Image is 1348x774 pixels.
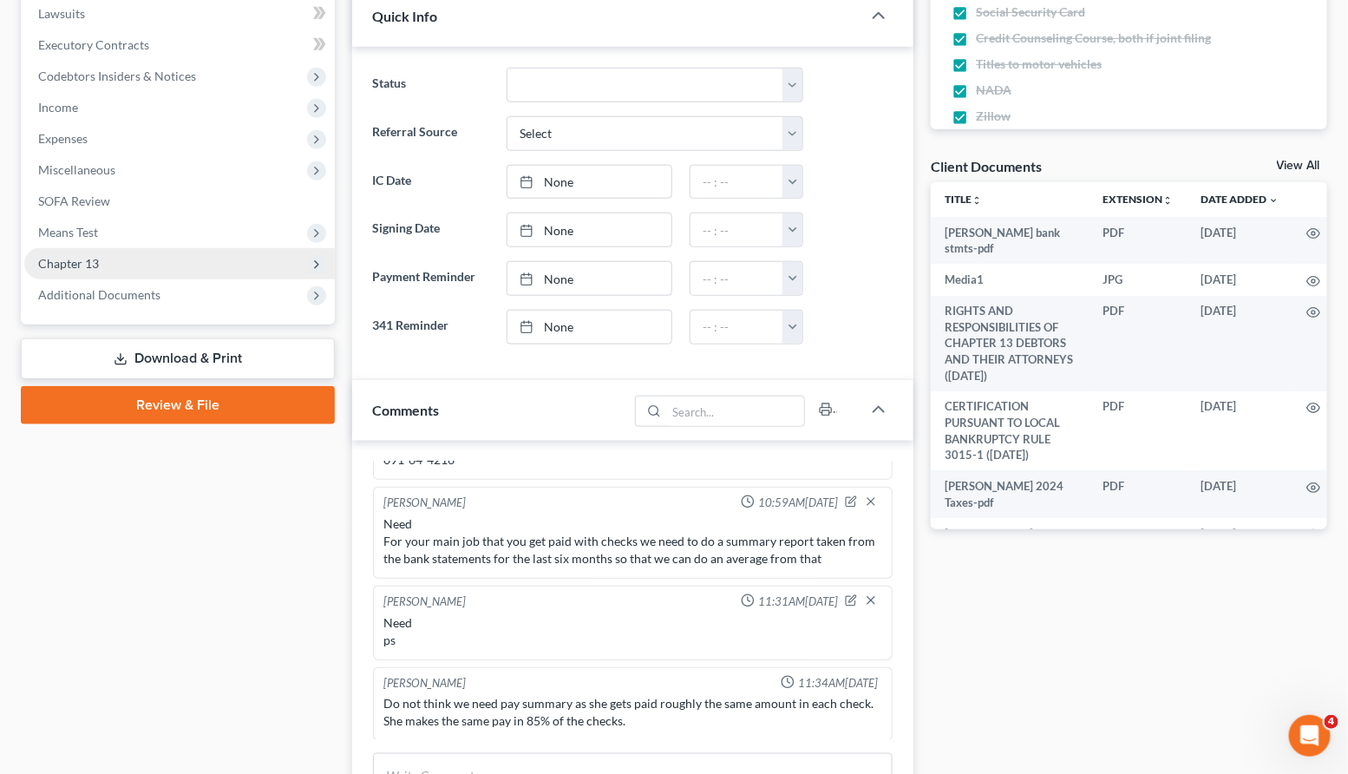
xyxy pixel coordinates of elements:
input: -- : -- [690,262,783,295]
span: Additional Documents [38,287,160,302]
label: Status [364,68,499,102]
td: PDF [1089,217,1187,265]
div: Need For your main job that you get paid with checks we need to do a summary report taken from th... [384,515,882,567]
span: NADA [976,82,1011,99]
label: Payment Reminder [364,261,499,296]
span: 10:59AM[DATE] [758,495,838,511]
label: 341 Reminder [364,310,499,344]
td: [DATE] [1187,470,1292,518]
td: CERTIFICATION PURSUANT TO LOCAL BANKRUPTCY RULE 3015-1 ([DATE]) [931,391,1089,471]
span: Social Security Card [976,3,1085,21]
a: Download & Print [21,338,335,379]
div: [PERSON_NAME] [384,594,467,611]
td: PDF [1089,296,1187,391]
td: PDF [1089,391,1187,471]
a: None [507,166,671,199]
label: Referral Source [364,116,499,151]
span: Titles to motor vehicles [976,56,1102,73]
td: [DATE] [1187,217,1292,265]
td: [DATE] [1187,296,1292,391]
td: JPG [1089,264,1187,295]
a: None [507,311,671,344]
span: Means Test [38,225,98,239]
a: None [507,213,671,246]
span: Quick Info [373,8,438,24]
span: 11:34AM[DATE] [798,675,878,692]
span: Lawsuits [38,6,85,21]
label: Signing Date [364,213,499,247]
div: Need ps [384,614,882,649]
input: -- : -- [690,166,783,199]
td: [DATE] [1187,264,1292,295]
span: Income [38,100,78,115]
td: PDF [1089,470,1187,518]
a: View All [1277,160,1320,172]
a: SOFA Review [24,186,335,217]
td: [PERSON_NAME] 2024 Taxes-pdf [931,470,1089,518]
span: Expenses [38,131,88,146]
span: Miscellaneous [38,162,115,177]
span: 4 [1325,715,1338,729]
i: unfold_more [1162,195,1173,206]
input: Search... [667,397,805,426]
span: Comments [373,402,440,418]
a: None [507,262,671,295]
td: [PERSON_NAME] June Bank Statement-pdf [931,518,1089,566]
a: Review & File [21,386,335,424]
span: 11:31AM[DATE] [758,594,838,610]
span: Zillow [976,108,1011,125]
td: [DATE] [1187,518,1292,566]
input: -- : -- [690,213,783,246]
span: Chapter 13 [38,256,99,271]
span: Codebtors Insiders & Notices [38,69,196,83]
span: Executory Contracts [38,37,149,52]
a: Executory Contracts [24,30,335,61]
input: -- : -- [690,311,783,344]
td: [PERSON_NAME] bank stmts-pdf [931,217,1089,265]
a: Date Added expand_more [1201,193,1279,206]
div: Client Documents [931,157,1042,175]
i: expand_more [1268,195,1279,206]
td: Media1 [931,264,1089,295]
td: RIGHTS AND RESPONSIBILITIES OF CHAPTER 13 DEBTORS AND THEIR ATTORNEYS ([DATE]) [931,296,1089,391]
i: unfold_more [972,195,982,206]
div: [PERSON_NAME] [384,495,467,512]
label: IC Date [364,165,499,200]
div: [PERSON_NAME] [384,675,467,692]
span: Credit Counseling Course, both if joint filing [976,30,1211,47]
span: SOFA Review [38,193,110,208]
a: Extensionunfold_more [1103,193,1173,206]
a: Titleunfold_more [945,193,982,206]
div: Do not think we need pay summary as she gets paid roughly the same amount in each check. She make... [384,695,882,730]
td: [DATE] [1187,391,1292,471]
iframe: Intercom live chat [1289,715,1331,757]
td: PDF [1089,518,1187,566]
